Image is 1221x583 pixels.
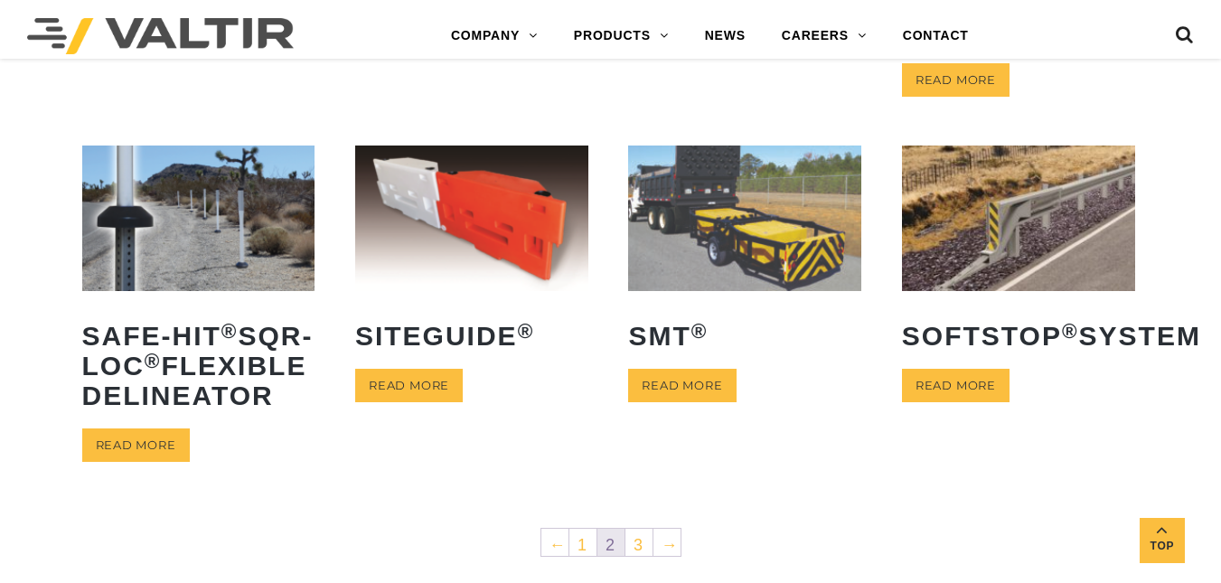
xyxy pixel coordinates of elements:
a: Top [1140,518,1185,563]
a: Read more about “Safe-Hit® Delineator Post” [902,63,1010,97]
a: Read more about “SoftStop® System” [902,369,1010,402]
a: 3 [625,529,653,556]
span: 2 [597,529,625,556]
sup: ® [1062,320,1079,343]
nav: Product Pagination [82,527,1140,563]
h2: Safe-Hit SQR-LOC Flexible Delineator [82,307,315,424]
sup: ® [691,320,709,343]
a: COMPANY [433,18,556,54]
h2: SMT [628,307,861,364]
a: → [653,529,681,556]
a: 1 [569,529,596,556]
h2: SiteGuide [355,307,588,364]
span: Top [1140,536,1185,557]
a: SiteGuide® [355,146,588,364]
img: Valtir [27,18,294,54]
a: ← [541,529,568,556]
a: SMT® [628,146,861,364]
a: Read more about “SiteGuide®” [355,369,463,402]
a: SoftStop®System [902,146,1135,364]
a: CAREERS [764,18,885,54]
a: NEWS [687,18,764,54]
a: Read more about “Safe-Hit® SQR-LOC® Flexible Delineator” [82,428,190,462]
a: Safe-Hit®SQR-LOC®Flexible Delineator [82,146,315,424]
sup: ® [518,320,535,343]
a: CONTACT [885,18,987,54]
sup: ® [145,350,162,372]
img: SoftStop System End Terminal [902,146,1135,291]
sup: ® [221,320,239,343]
h2: SoftStop System [902,307,1135,364]
a: PRODUCTS [556,18,687,54]
a: Read more about “SMT®” [628,369,736,402]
